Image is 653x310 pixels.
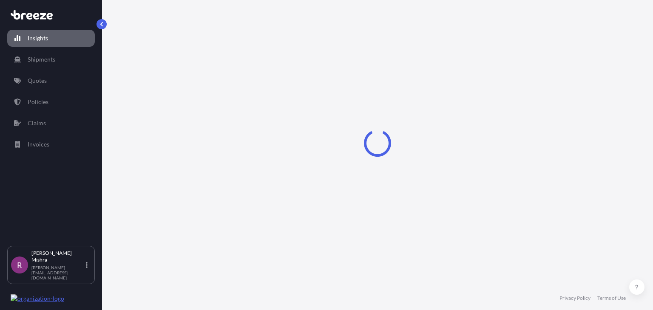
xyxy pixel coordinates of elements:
[11,294,64,303] img: organization-logo
[597,295,626,302] a: Terms of Use
[28,98,48,106] p: Policies
[7,136,95,153] a: Invoices
[31,250,84,263] p: [PERSON_NAME] Mishra
[28,140,49,149] p: Invoices
[7,93,95,110] a: Policies
[28,119,46,127] p: Claims
[28,55,55,64] p: Shipments
[7,51,95,68] a: Shipments
[28,34,48,42] p: Insights
[28,76,47,85] p: Quotes
[7,115,95,132] a: Claims
[559,295,591,302] a: Privacy Policy
[17,261,22,269] span: R
[7,72,95,89] a: Quotes
[7,30,95,47] a: Insights
[31,265,84,280] p: [PERSON_NAME][EMAIL_ADDRESS][DOMAIN_NAME]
